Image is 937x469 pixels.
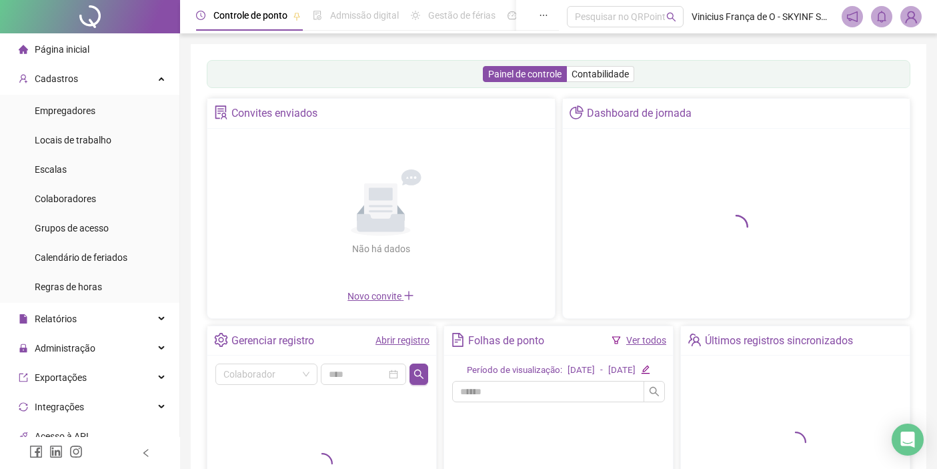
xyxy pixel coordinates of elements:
[413,369,424,380] span: search
[213,10,287,21] span: Controle de ponto
[19,373,28,382] span: export
[587,102,692,125] div: Dashboard de jornada
[901,7,921,27] img: 84670
[49,445,63,458] span: linkedin
[568,364,595,378] div: [DATE]
[19,432,28,441] span: api
[319,242,442,256] div: Não há dados
[214,333,228,347] span: setting
[539,11,548,20] span: ellipsis
[508,11,517,20] span: dashboard
[35,282,102,292] span: Regras de horas
[572,69,629,79] span: Contabilidade
[892,424,924,456] div: Open Intercom Messenger
[428,10,496,21] span: Gestão de férias
[29,445,43,458] span: facebook
[666,12,676,22] span: search
[608,364,636,378] div: [DATE]
[19,314,28,324] span: file
[35,44,89,55] span: Página inicial
[35,431,89,442] span: Acesso à API
[488,69,562,79] span: Painel de controle
[35,164,67,175] span: Escalas
[468,330,544,352] div: Folhas de ponto
[35,314,77,324] span: Relatórios
[612,336,621,345] span: filter
[214,105,228,119] span: solution
[141,448,151,458] span: left
[231,102,317,125] div: Convites enviados
[293,12,301,20] span: pushpin
[19,344,28,353] span: lock
[411,11,420,20] span: sun
[196,11,205,20] span: clock-circle
[347,291,414,302] span: Novo convite
[313,11,322,20] span: file-done
[467,364,562,378] div: Período de visualização:
[705,330,853,352] div: Últimos registros sincronizados
[451,333,465,347] span: file-text
[35,343,95,354] span: Administração
[35,135,111,145] span: Locais de trabalho
[19,74,28,83] span: user-add
[720,209,753,243] span: loading
[375,335,429,346] a: Abrir registro
[570,105,584,119] span: pie-chart
[626,335,666,346] a: Ver todos
[641,365,650,374] span: edit
[35,252,127,263] span: Calendário de feriados
[846,11,858,23] span: notification
[692,9,834,24] span: Vinicius França de O - SKYINF SOLUÇÕES EM TEC. DA INFORMAÇÃO
[403,290,414,301] span: plus
[330,10,399,21] span: Admissão digital
[69,445,83,458] span: instagram
[231,330,314,352] div: Gerenciar registro
[35,73,78,84] span: Cadastros
[35,372,87,383] span: Exportações
[35,105,95,116] span: Empregadores
[35,402,84,412] span: Integrações
[649,386,660,397] span: search
[780,428,810,458] span: loading
[35,223,109,233] span: Grupos de acesso
[19,45,28,54] span: home
[19,402,28,412] span: sync
[600,364,603,378] div: -
[35,193,96,204] span: Colaboradores
[876,11,888,23] span: bell
[688,333,702,347] span: team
